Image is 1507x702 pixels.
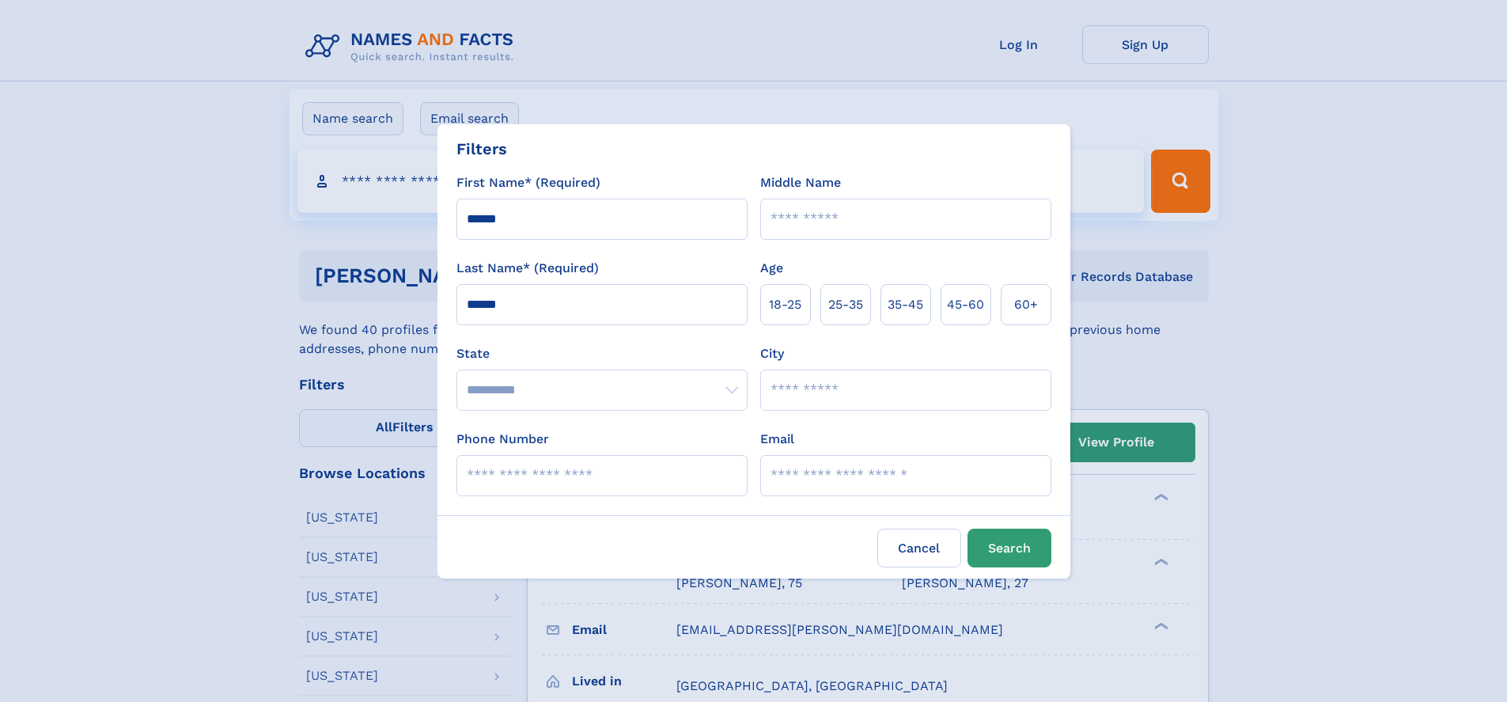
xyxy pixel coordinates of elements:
span: 45‑60 [947,295,984,314]
label: Age [760,259,783,278]
label: First Name* (Required) [456,173,600,192]
label: Email [760,430,794,449]
span: 35‑45 [888,295,923,314]
label: Cancel [877,529,961,567]
span: 60+ [1014,295,1038,314]
span: 18‑25 [769,295,801,314]
label: Middle Name [760,173,841,192]
label: State [456,344,748,363]
button: Search [967,529,1051,567]
label: Phone Number [456,430,549,449]
label: Last Name* (Required) [456,259,599,278]
span: 25‑35 [828,295,863,314]
label: City [760,344,784,363]
div: Filters [456,137,507,161]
